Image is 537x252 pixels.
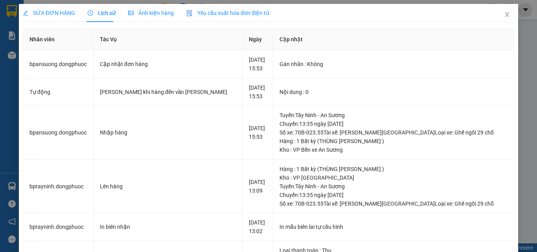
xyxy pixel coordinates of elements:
div: Nội dung : 0 [280,88,508,96]
div: [DATE] 15:53 [249,55,267,73]
button: Close [496,4,518,26]
td: bptayninh.dongphuoc [23,213,94,241]
div: In biên nhận [100,223,236,231]
div: [DATE] 15:53 [249,83,267,101]
div: [DATE] 15:53 [249,124,267,141]
div: [DATE] 13:09 [249,178,267,195]
td: bpansuong.dongphuoc [23,50,94,78]
div: In mẫu biên lai tự cấu hình [280,223,508,231]
td: Tự động [23,78,94,106]
div: Tuyến : Tây Ninh - An Sương Chuyến: 13:35 ngày [DATE] Số xe: 70B-023.55 Tài xế: [PERSON_NAME][GEO... [280,182,508,208]
div: Kho : VP [GEOGRAPHIC_DATA] [280,173,508,182]
span: picture [128,10,134,16]
img: icon [186,10,193,17]
td: bpansuong.dongphuoc [23,106,94,160]
span: Yêu cầu xuất hóa đơn điện tử [186,10,269,16]
th: Tác Vụ [94,29,243,50]
th: Cập nhật [273,29,514,50]
div: Nhập hàng [100,128,236,137]
span: edit [23,10,28,16]
div: [DATE] 13:02 [249,218,267,235]
div: Tuyến : Tây Ninh - An Sương Chuyến: 13:35 ngày [DATE] Số xe: 70B-023.55 Tài xế: [PERSON_NAME][GEO... [280,111,508,137]
div: Kho : VP Bến xe An Sương [280,145,508,154]
span: Ảnh kiện hàng [128,10,174,16]
span: Lịch sử [88,10,116,16]
td: bptayninh.dongphuoc [23,160,94,213]
div: Lên hàng [100,182,236,191]
div: [PERSON_NAME] khi hàng đến văn [PERSON_NAME] [100,88,236,96]
span: SỬA ĐƠN HÀNG [23,10,75,16]
div: Cập nhật đơn hàng [100,60,236,68]
div: Hàng : 1 Bất kỳ (THÙNG [PERSON_NAME] ) [280,165,508,173]
th: Ngày [243,29,273,50]
span: close [504,11,510,18]
th: Nhân viên [23,29,94,50]
span: clock-circle [88,10,93,16]
div: Gán nhãn : Không [280,60,508,68]
div: Hàng : 1 Bất kỳ (THÙNG [PERSON_NAME] ) [280,137,508,145]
